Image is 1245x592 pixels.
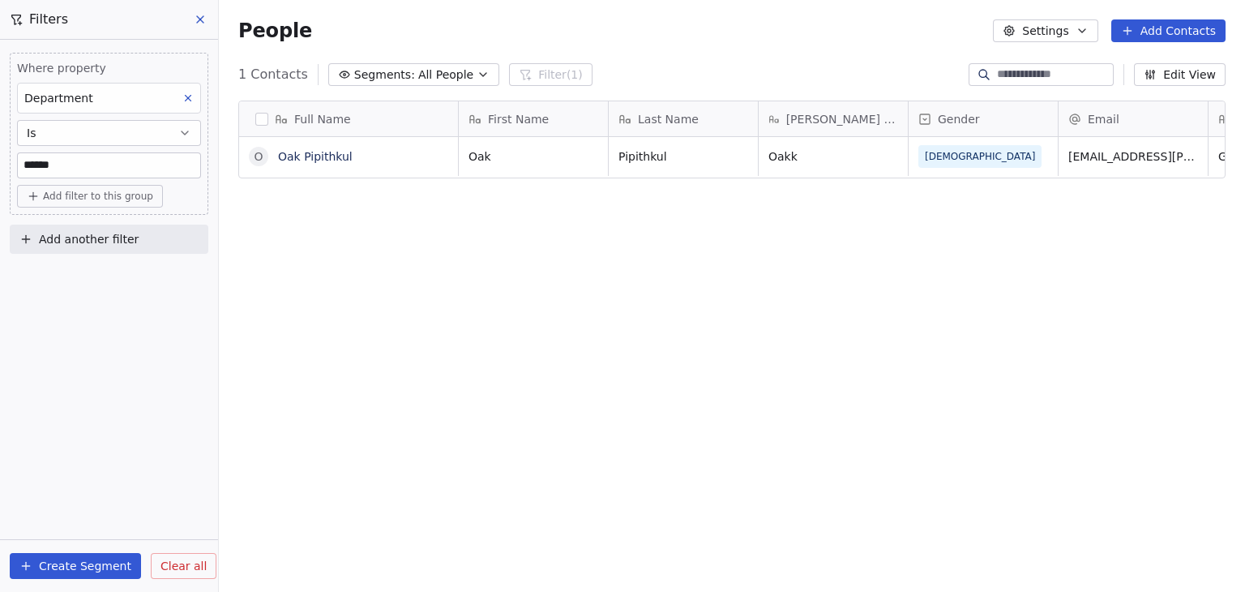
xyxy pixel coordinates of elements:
[759,101,908,136] div: [PERSON_NAME] Name
[1068,148,1198,165] span: [EMAIL_ADDRESS][PERSON_NAME][DOMAIN_NAME]
[1111,19,1226,42] button: Add Contacts
[468,148,598,165] span: Oak
[1134,63,1226,86] button: Edit View
[294,111,351,127] span: Full Name
[1088,111,1119,127] span: Email
[239,101,458,136] div: Full Name
[488,111,549,127] span: First Name
[509,63,593,86] button: Filter(1)
[993,19,1097,42] button: Settings
[618,148,748,165] span: Pipithkul
[925,148,1035,165] span: [DEMOGRAPHIC_DATA]
[938,111,980,127] span: Gender
[768,148,898,165] span: Oakk
[254,148,263,165] div: O
[354,66,415,84] span: Segments:
[238,19,312,43] span: People
[1059,101,1208,136] div: Email
[909,101,1058,136] div: Gender
[238,65,308,84] span: 1 Contacts
[418,66,473,84] span: All People
[638,111,699,127] span: Last Name
[459,101,608,136] div: First Name
[786,111,898,127] span: [PERSON_NAME] Name
[239,137,459,583] div: grid
[278,150,353,163] a: Oak Pipithkul
[609,101,758,136] div: Last Name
